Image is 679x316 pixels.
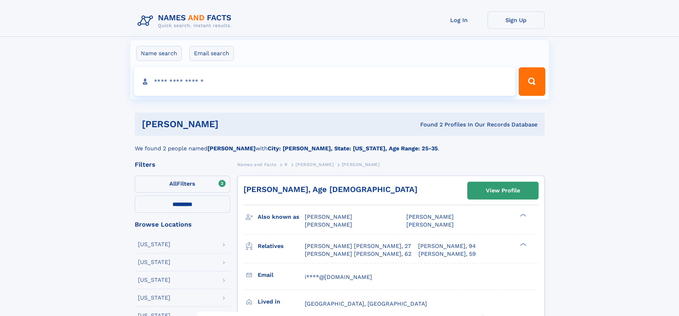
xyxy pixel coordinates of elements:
[138,259,170,265] div: [US_STATE]
[342,162,380,167] span: [PERSON_NAME]
[258,211,305,223] h3: Also known as
[258,296,305,308] h3: Lived in
[134,67,516,96] input: search input
[431,11,488,29] a: Log In
[284,162,288,167] span: R
[406,213,454,220] span: [PERSON_NAME]
[135,136,545,153] div: We found 2 people named with .
[138,242,170,247] div: [US_STATE]
[406,221,454,228] span: [PERSON_NAME]
[518,213,527,218] div: ❯
[189,46,234,61] label: Email search
[305,250,411,258] a: [PERSON_NAME] [PERSON_NAME], 62
[237,160,277,169] a: Names and Facts
[258,240,305,252] h3: Relatives
[136,46,182,61] label: Name search
[135,161,230,168] div: Filters
[488,11,545,29] a: Sign Up
[518,242,527,247] div: ❯
[305,213,352,220] span: [PERSON_NAME]
[305,221,352,228] span: [PERSON_NAME]
[418,250,476,258] a: [PERSON_NAME], 59
[207,145,256,152] b: [PERSON_NAME]
[135,221,230,228] div: Browse Locations
[295,162,334,167] span: [PERSON_NAME]
[319,121,537,129] div: Found 2 Profiles In Our Records Database
[135,176,230,193] label: Filters
[305,300,427,307] span: [GEOGRAPHIC_DATA], [GEOGRAPHIC_DATA]
[305,242,411,250] a: [PERSON_NAME] [PERSON_NAME], 27
[418,242,476,250] a: [PERSON_NAME], 94
[468,182,538,199] a: View Profile
[284,160,288,169] a: R
[258,269,305,281] h3: Email
[135,11,237,31] img: Logo Names and Facts
[268,145,438,152] b: City: [PERSON_NAME], State: [US_STATE], Age Range: 25-35
[519,67,545,96] button: Search Button
[486,182,520,199] div: View Profile
[138,277,170,283] div: [US_STATE]
[169,180,177,187] span: All
[243,185,417,194] a: [PERSON_NAME], Age [DEMOGRAPHIC_DATA]
[142,120,319,129] h1: [PERSON_NAME]
[295,160,334,169] a: [PERSON_NAME]
[138,295,170,301] div: [US_STATE]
